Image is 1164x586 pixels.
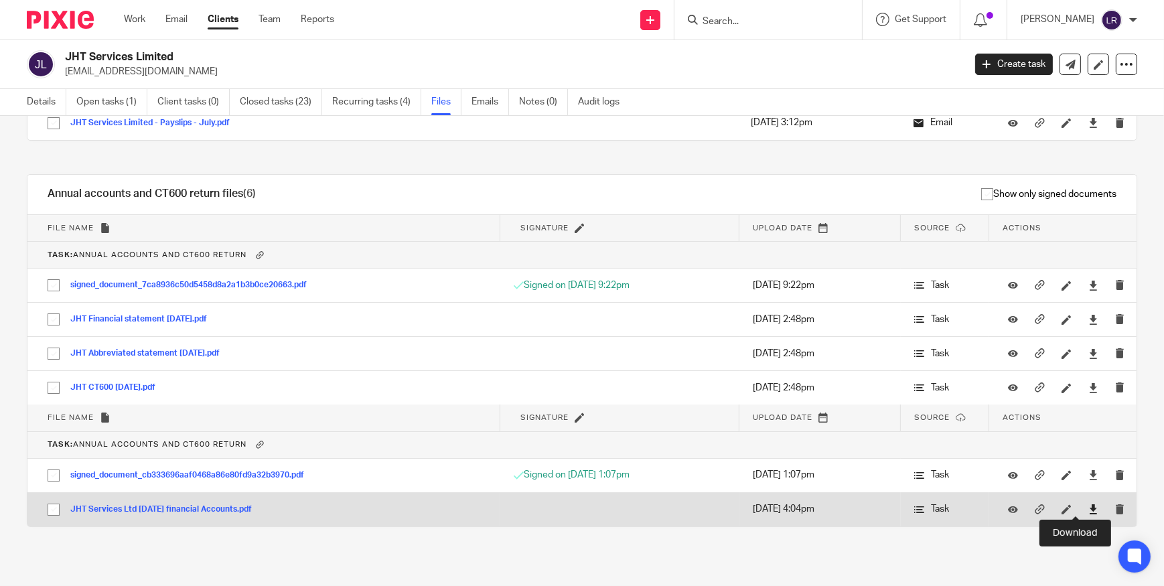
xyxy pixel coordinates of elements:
a: Download [1088,381,1098,394]
h1: Annual accounts and CT600 return files [48,187,256,201]
a: Emails [471,89,509,115]
input: Select [41,463,66,488]
span: (6) [243,188,256,199]
p: [DATE] 2:48pm [753,347,887,360]
a: Client tasks (0) [157,89,230,115]
img: Pixie [27,11,94,29]
a: Recurring tasks (4) [332,89,421,115]
p: [DATE] 2:48pm [753,313,887,326]
input: Select [41,111,66,136]
a: Details [27,89,66,115]
span: File name [48,414,94,421]
span: Source [914,414,950,421]
span: Actions [1003,224,1041,232]
span: Upload date [753,414,812,421]
a: Download [1088,347,1098,360]
button: JHT Services Ltd [DATE] financial Accounts.pdf [70,505,262,514]
span: Get Support [895,15,946,24]
a: Closed tasks (23) [240,89,322,115]
a: Download [1088,279,1098,292]
span: Signature [520,224,569,232]
button: signed_document_7ca8936c50d5458d8a2a1b3b0ce20663.pdf [70,281,317,290]
input: Select [41,273,66,298]
a: Work [124,13,145,26]
button: JHT Financial statement [DATE].pdf [70,315,217,324]
a: Email [165,13,188,26]
p: [PERSON_NAME] [1021,13,1094,26]
a: Clients [208,13,238,26]
p: Task [914,279,976,292]
button: JHT CT600 [DATE].pdf [70,383,165,392]
p: Task [914,468,976,482]
span: Show only signed documents [981,188,1116,201]
p: Signed on [DATE] 1:07pm [514,468,726,482]
img: svg%3E [27,50,55,78]
p: [DATE] 3:12pm [751,116,887,129]
a: Create task [975,54,1053,75]
input: Select [41,497,66,522]
input: Search [701,16,822,28]
a: Download [1088,502,1098,516]
p: [DATE] 1:07pm [753,468,887,482]
p: Email [914,116,976,129]
input: Select [41,341,66,366]
span: File name [48,224,94,232]
a: Reports [301,13,334,26]
img: svg%3E [1101,9,1122,31]
a: Download [1088,313,1098,326]
a: Audit logs [578,89,630,115]
span: Source [914,224,950,232]
button: JHT Abbreviated statement [DATE].pdf [70,349,230,358]
span: Annual accounts and CT600 return [48,251,246,259]
p: Signed on [DATE] 9:22pm [514,279,726,292]
p: [DATE] 2:48pm [753,381,887,394]
button: signed_document_cb333696aaf0468a86e80fd9a32b3970.pdf [70,471,314,480]
span: Upload date [753,224,812,232]
b: Task: [48,441,73,449]
button: JHT Services Limited - Payslips - July.pdf [70,119,240,128]
p: Task [914,347,976,360]
a: Team [259,13,281,26]
a: Download [1088,468,1098,482]
input: Select [41,307,66,332]
p: Task [914,381,976,394]
p: Task [914,502,976,516]
a: Notes (0) [519,89,568,115]
span: Annual accounts and CT600 return [48,441,246,449]
a: Files [431,89,461,115]
a: Download [1088,116,1098,129]
input: Select [41,375,66,400]
span: Signature [520,414,569,421]
p: [DATE] 4:04pm [753,502,887,516]
p: Task [914,313,976,326]
b: Task: [48,251,73,259]
h2: JHT Services Limited [65,50,777,64]
a: Open tasks (1) [76,89,147,115]
p: [DATE] 9:22pm [753,279,887,292]
span: Actions [1003,414,1041,421]
p: [EMAIL_ADDRESS][DOMAIN_NAME] [65,65,955,78]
